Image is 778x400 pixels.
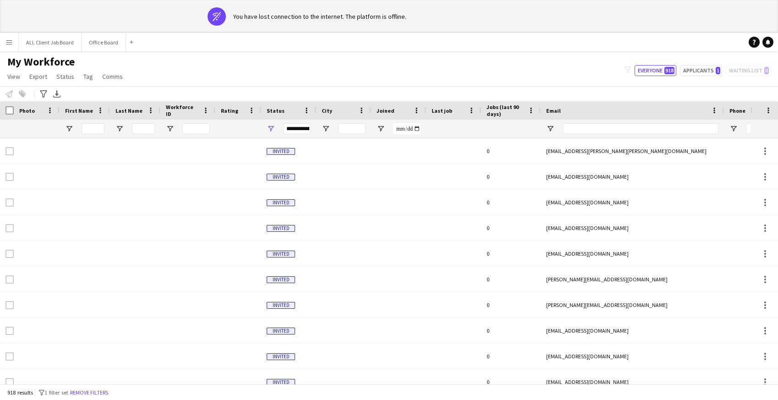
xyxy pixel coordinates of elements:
span: City [322,107,332,114]
span: Status [56,72,74,81]
button: Open Filter Menu [729,125,738,133]
span: Invited [267,276,295,283]
div: [EMAIL_ADDRESS][DOMAIN_NAME] [541,344,724,369]
a: Status [53,71,78,82]
input: Row Selection is disabled for this row (unchecked) [5,173,14,181]
input: Row Selection is disabled for this row (unchecked) [5,352,14,361]
input: Row Selection is disabled for this row (unchecked) [5,147,14,155]
div: 0 [481,164,541,189]
span: Tag [83,72,93,81]
input: Row Selection is disabled for this row (unchecked) [5,198,14,207]
span: Invited [267,251,295,258]
input: Email Filter Input [563,123,718,134]
span: 918 [664,67,674,74]
span: Export [29,72,47,81]
span: Invited [267,225,295,232]
div: 0 [481,267,541,292]
input: Last Name Filter Input [132,123,155,134]
input: Row Selection is disabled for this row (unchecked) [5,250,14,258]
input: City Filter Input [338,123,366,134]
div: [PERSON_NAME][EMAIL_ADDRESS][DOMAIN_NAME] [541,292,724,318]
button: Open Filter Menu [166,125,174,133]
span: Email [546,107,561,114]
div: 0 [481,190,541,215]
div: 0 [481,344,541,369]
div: [EMAIL_ADDRESS][DOMAIN_NAME] [541,369,724,395]
span: Rating [221,107,238,114]
span: View [7,72,20,81]
span: Last Name [115,107,142,114]
input: Row Selection is disabled for this row (unchecked) [5,275,14,284]
button: Open Filter Menu [322,125,330,133]
span: Invited [267,199,295,206]
span: Invited [267,148,295,155]
div: 0 [481,318,541,343]
input: Workforce ID Filter Input [182,123,210,134]
a: View [4,71,24,82]
span: Invited [267,379,295,386]
button: Office Board [82,33,126,51]
button: Open Filter Menu [377,125,385,133]
span: Photo [19,107,35,114]
span: Invited [267,174,295,181]
div: You have lost connection to the internet. The platform is offline. [233,12,406,21]
span: My Workforce [7,55,75,69]
input: Joined Filter Input [393,123,421,134]
button: Open Filter Menu [115,125,124,133]
span: 1 [716,67,720,74]
span: Joined [377,107,394,114]
span: Phone [729,107,745,114]
button: Applicants1 [680,65,722,76]
a: Tag [80,71,97,82]
span: Invited [267,302,295,309]
span: Invited [267,353,295,360]
span: Comms [102,72,123,81]
input: First Name Filter Input [82,123,104,134]
input: Row Selection is disabled for this row (unchecked) [5,378,14,386]
span: 1 filter set [44,389,68,396]
button: Remove filters [68,388,110,398]
div: 0 [481,215,541,241]
a: Comms [99,71,126,82]
input: Row Selection is disabled for this row (unchecked) [5,327,14,335]
div: [EMAIL_ADDRESS][PERSON_NAME][PERSON_NAME][DOMAIN_NAME] [541,138,724,164]
div: 0 [481,241,541,266]
div: [EMAIL_ADDRESS][DOMAIN_NAME] [541,241,724,266]
button: ALL Client Job Board [19,33,82,51]
div: [EMAIL_ADDRESS][DOMAIN_NAME] [541,215,724,241]
div: 0 [481,369,541,395]
div: [EMAIL_ADDRESS][DOMAIN_NAME] [541,190,724,215]
button: Everyone918 [635,65,676,76]
button: Open Filter Menu [546,125,554,133]
div: [PERSON_NAME][EMAIL_ADDRESS][DOMAIN_NAME] [541,267,724,292]
button: Open Filter Menu [65,125,73,133]
div: 0 [481,138,541,164]
button: Open Filter Menu [267,125,275,133]
span: Jobs (last 90 days) [487,104,524,117]
input: Row Selection is disabled for this row (unchecked) [5,301,14,309]
div: [EMAIL_ADDRESS][DOMAIN_NAME] [541,164,724,189]
span: Workforce ID [166,104,199,117]
app-action-btn: Export XLSX [51,88,62,99]
div: 0 [481,292,541,318]
a: Export [26,71,51,82]
span: Last job [432,107,452,114]
span: First Name [65,107,93,114]
div: [EMAIL_ADDRESS][DOMAIN_NAME] [541,318,724,343]
input: Row Selection is disabled for this row (unchecked) [5,224,14,232]
span: Status [267,107,285,114]
span: Invited [267,328,295,334]
app-action-btn: Advanced filters [38,88,49,99]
